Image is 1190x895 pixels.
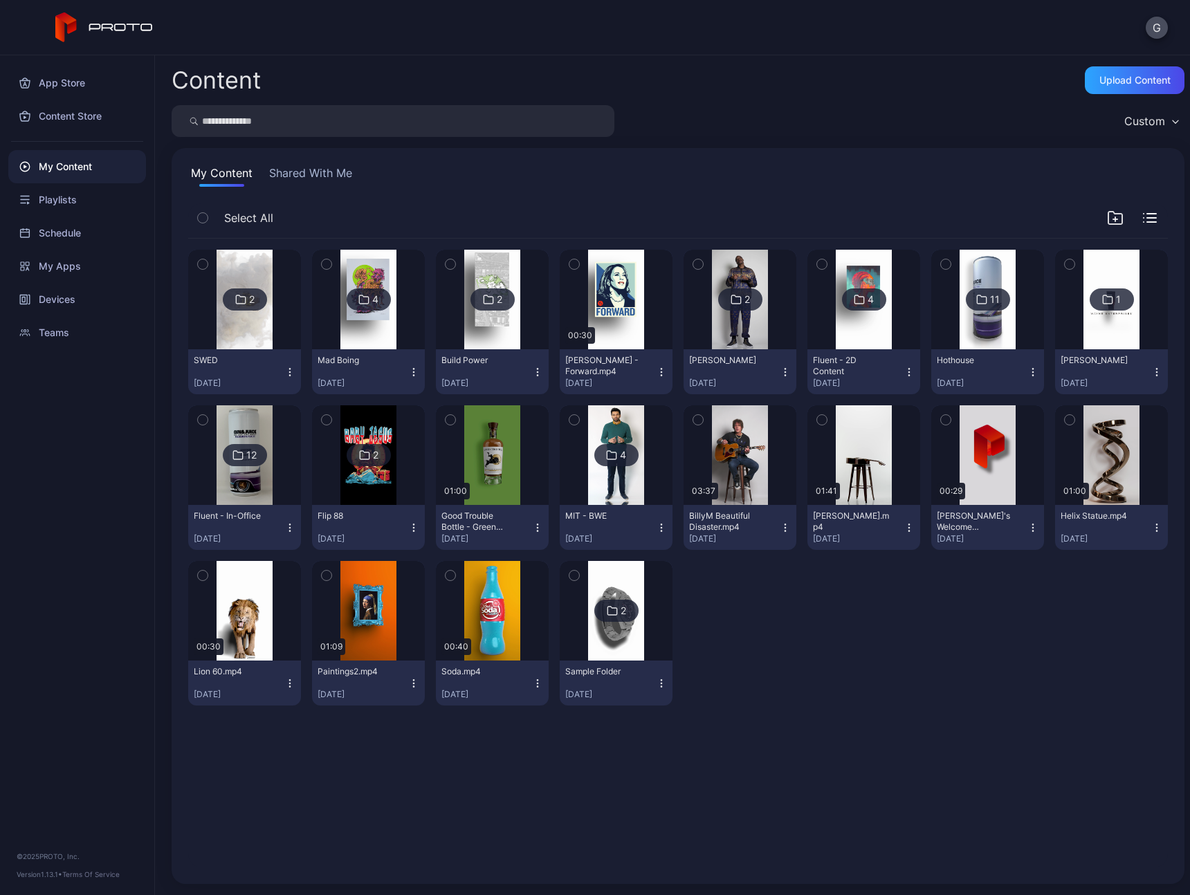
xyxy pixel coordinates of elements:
[1099,75,1171,86] div: Upload Content
[372,293,378,306] div: 4
[937,533,1027,544] div: [DATE]
[931,505,1044,550] button: [PERSON_NAME]'s Welcome Video.mp4[DATE]
[684,505,796,550] button: BillyM Beautiful Disaster.mp4[DATE]
[17,870,62,878] span: Version 1.13.1 •
[8,66,146,100] a: App Store
[1061,378,1151,389] div: [DATE]
[194,355,270,366] div: SWED
[813,378,904,389] div: [DATE]
[62,870,120,878] a: Terms Of Service
[621,605,626,617] div: 2
[194,689,284,700] div: [DATE]
[497,293,502,306] div: 2
[990,293,1000,306] div: 11
[937,355,1013,366] div: Hothouse
[8,100,146,133] a: Content Store
[318,666,394,677] div: Paintings2.mp4
[1116,293,1121,306] div: 1
[172,68,261,92] div: Content
[689,355,765,366] div: Snoop Dogg
[620,449,626,461] div: 4
[565,355,641,377] div: Kamala Harris - Forward.mp4
[441,689,532,700] div: [DATE]
[1085,66,1184,94] button: Upload Content
[436,505,549,550] button: Good Trouble Bottle - Green Background[DATE]
[1117,105,1184,137] button: Custom
[560,661,672,705] button: Sample Folder[DATE]
[813,510,889,533] div: BillyM Silhouette.mp4
[565,510,641,522] div: MIT - BWE
[868,293,874,306] div: 4
[565,533,656,544] div: [DATE]
[188,165,255,187] button: My Content
[689,378,780,389] div: [DATE]
[194,666,270,677] div: Lion 60.mp4
[560,505,672,550] button: MIT - BWE[DATE]
[194,510,270,522] div: Fluent - In-Office
[318,533,408,544] div: [DATE]
[684,349,796,394] button: [PERSON_NAME][DATE]
[807,505,920,550] button: [PERSON_NAME].mp4[DATE]
[436,349,549,394] button: Build Power[DATE]
[8,183,146,216] a: Playlists
[318,510,394,522] div: Flip 88
[1061,510,1137,522] div: Helix Statue.mp4
[246,449,257,461] div: 12
[441,666,518,677] div: Soda.mp4
[441,378,532,389] div: [DATE]
[689,533,780,544] div: [DATE]
[8,250,146,283] a: My Apps
[249,293,255,306] div: 2
[441,355,518,366] div: Build Power
[931,349,1044,394] button: Hothouse[DATE]
[8,150,146,183] a: My Content
[224,210,273,226] span: Select All
[807,349,920,394] button: Fluent - 2D Content[DATE]
[318,689,408,700] div: [DATE]
[312,505,425,550] button: Flip 88[DATE]
[689,510,765,533] div: BillyM Beautiful Disaster.mp4
[8,316,146,349] a: Teams
[937,510,1013,533] div: David's Welcome Video.mp4
[813,533,904,544] div: [DATE]
[565,378,656,389] div: [DATE]
[194,378,284,389] div: [DATE]
[441,510,518,533] div: Good Trouble Bottle - Green Background
[1146,17,1168,39] button: G
[188,661,301,705] button: Lion 60.mp4[DATE]
[8,283,146,316] a: Devices
[1061,355,1137,366] div: Bruce Wayne
[937,378,1027,389] div: [DATE]
[312,349,425,394] button: Mad Boing[DATE]
[373,449,378,461] div: 2
[266,165,355,187] button: Shared With Me
[8,216,146,250] a: Schedule
[1055,349,1168,394] button: [PERSON_NAME][DATE]
[565,666,641,677] div: Sample Folder
[1055,505,1168,550] button: Helix Statue.mp4[DATE]
[318,378,408,389] div: [DATE]
[312,661,425,705] button: Paintings2.mp4[DATE]
[188,505,301,550] button: Fluent - In-Office[DATE]
[813,355,889,377] div: Fluent - 2D Content
[188,349,301,394] button: SWED[DATE]
[560,349,672,394] button: [PERSON_NAME] - Forward.mp4[DATE]
[436,661,549,705] button: Soda.mp4[DATE]
[17,851,138,862] div: © 2025 PROTO, Inc.
[1061,533,1151,544] div: [DATE]
[441,533,532,544] div: [DATE]
[744,293,750,306] div: 2
[565,689,656,700] div: [DATE]
[1124,114,1165,128] div: Custom
[318,355,394,366] div: Mad Boing
[194,533,284,544] div: [DATE]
